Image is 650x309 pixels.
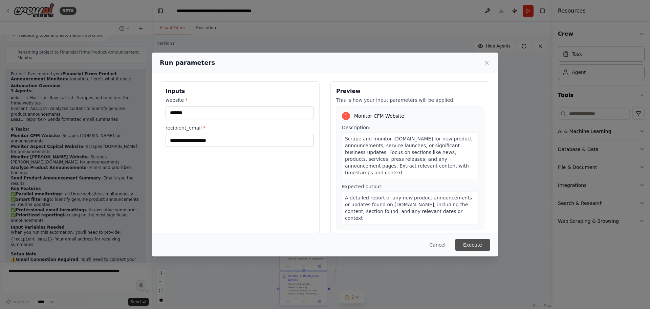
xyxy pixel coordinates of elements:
span: Scrape and monitor [DOMAIN_NAME] for new product announcements, service launches, or significant ... [345,136,472,175]
button: Execute [455,239,490,251]
label: recipient_email [166,124,314,131]
p: This is how your input parameters will be applied: [336,97,484,103]
h3: Preview [336,87,484,95]
h3: Inputs [166,87,314,95]
span: Monitor CFM Website [354,113,404,119]
button: Cancel [424,239,451,251]
h2: Run parameters [160,58,215,67]
label: website [166,97,314,103]
div: 1 [342,112,350,120]
span: Description: [342,125,370,130]
span: Expected output: [342,184,383,189]
span: A detailed report of any new product announcements or updates found on [DOMAIN_NAME], including t... [345,195,472,221]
